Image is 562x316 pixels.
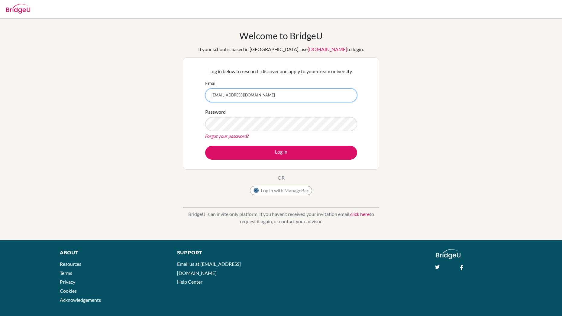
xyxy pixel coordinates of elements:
[350,211,370,217] a: click here
[177,279,202,285] a: Help Center
[60,297,101,303] a: Acknowledgements
[239,30,323,41] h1: Welcome to BridgeU
[205,133,249,139] a: Forgot your password?
[60,249,164,256] div: About
[205,80,217,87] label: Email
[60,288,77,294] a: Cookies
[205,68,357,75] p: Log in below to research, discover and apply to your dream university.
[436,249,460,259] img: logo_white@2x-f4f0deed5e89b7ecb1c2cc34c3e3d731f90f0f143d5ea2071677605dd97b5244.png
[6,4,30,14] img: Bridge-U
[177,249,274,256] div: Support
[60,261,81,267] a: Resources
[60,279,75,285] a: Privacy
[278,174,285,181] p: OR
[205,146,357,160] button: Log in
[250,186,312,195] button: Log in with ManageBac
[183,210,379,225] p: BridgeU is an invite only platform. If you haven’t received your invitation email, to request it ...
[177,261,241,276] a: Email us at [EMAIL_ADDRESS][DOMAIN_NAME]
[308,46,347,52] a: [DOMAIN_NAME]
[198,46,364,53] div: If your school is based in [GEOGRAPHIC_DATA], use to login.
[205,108,226,116] label: Password
[60,270,72,276] a: Terms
